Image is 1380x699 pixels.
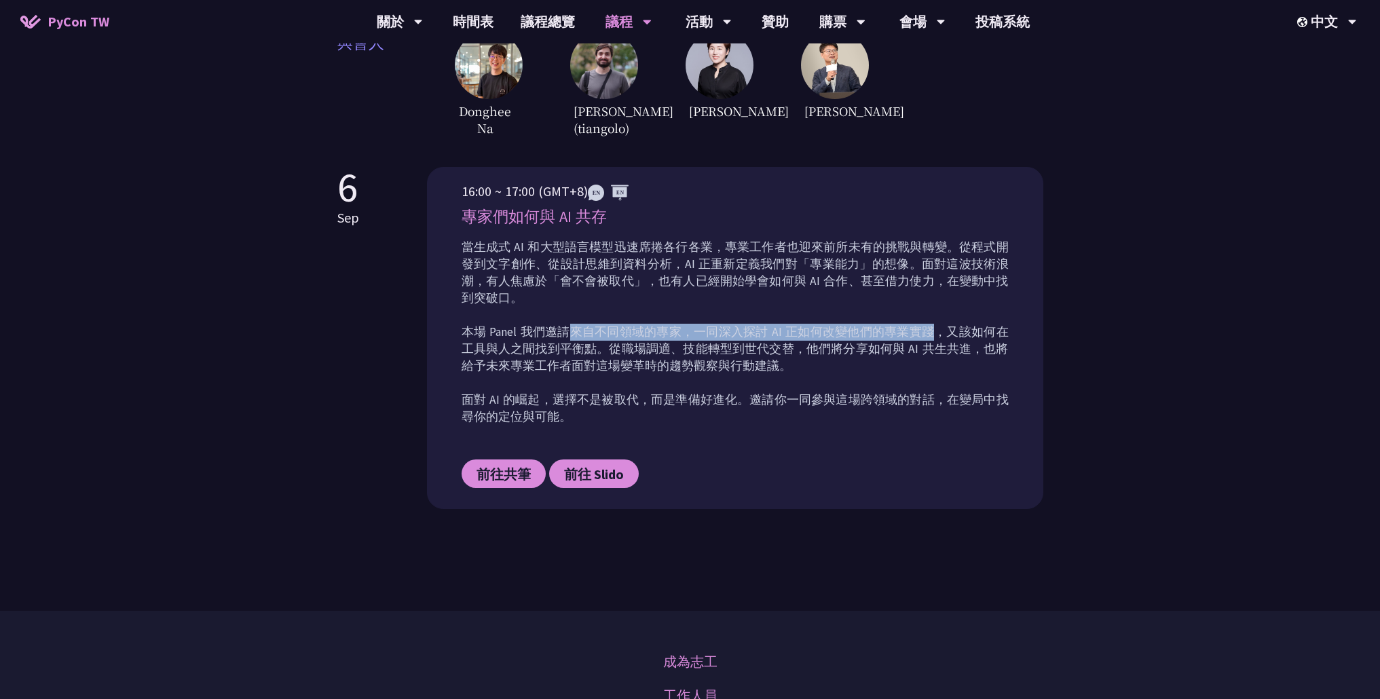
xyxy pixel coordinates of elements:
span: [PERSON_NAME] [801,99,862,123]
p: 專家們如何與 AI 共存 [462,205,1009,229]
a: 成為志工 [663,651,717,672]
a: 前往共筆 [462,459,546,488]
p: 6 [337,167,359,208]
span: 前往共筆 [477,466,531,483]
span: 與會人 [337,31,455,140]
span: 前往 Slido [564,466,624,483]
img: TicaLin.61491bf.png [686,31,753,99]
a: PyCon TW [7,5,123,39]
a: 前往 Slido [549,459,639,488]
p: Sep [337,208,359,228]
p: 當生成式 AI 和大型語言模型迅速席捲各行各業，專業工作者也迎來前所未有的挑戰與轉變。從程式開發到文字創作、從設計思維到資料分析，AI 正重新定義我們對「專業能力」的想像。面對這波技術浪潮，有人... [462,239,1009,426]
img: YCChen.e5e7a43.jpg [801,31,869,99]
span: [PERSON_NAME] (tiangolo) [570,99,631,140]
img: Sebasti%C3%A1nRam%C3%ADrez.1365658.jpeg [570,31,638,99]
img: DongheeNa.093fe47.jpeg [455,31,523,99]
span: PyCon TW [48,12,109,32]
p: 16:00 ~ 17:00 (GMT+8) [462,181,1009,202]
img: Locale Icon [1297,17,1311,27]
span: Donghee Na [455,99,516,140]
img: Home icon of PyCon TW 2025 [20,15,41,29]
span: [PERSON_NAME] [686,99,747,123]
img: ENEN.5a408d1.svg [588,185,629,201]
